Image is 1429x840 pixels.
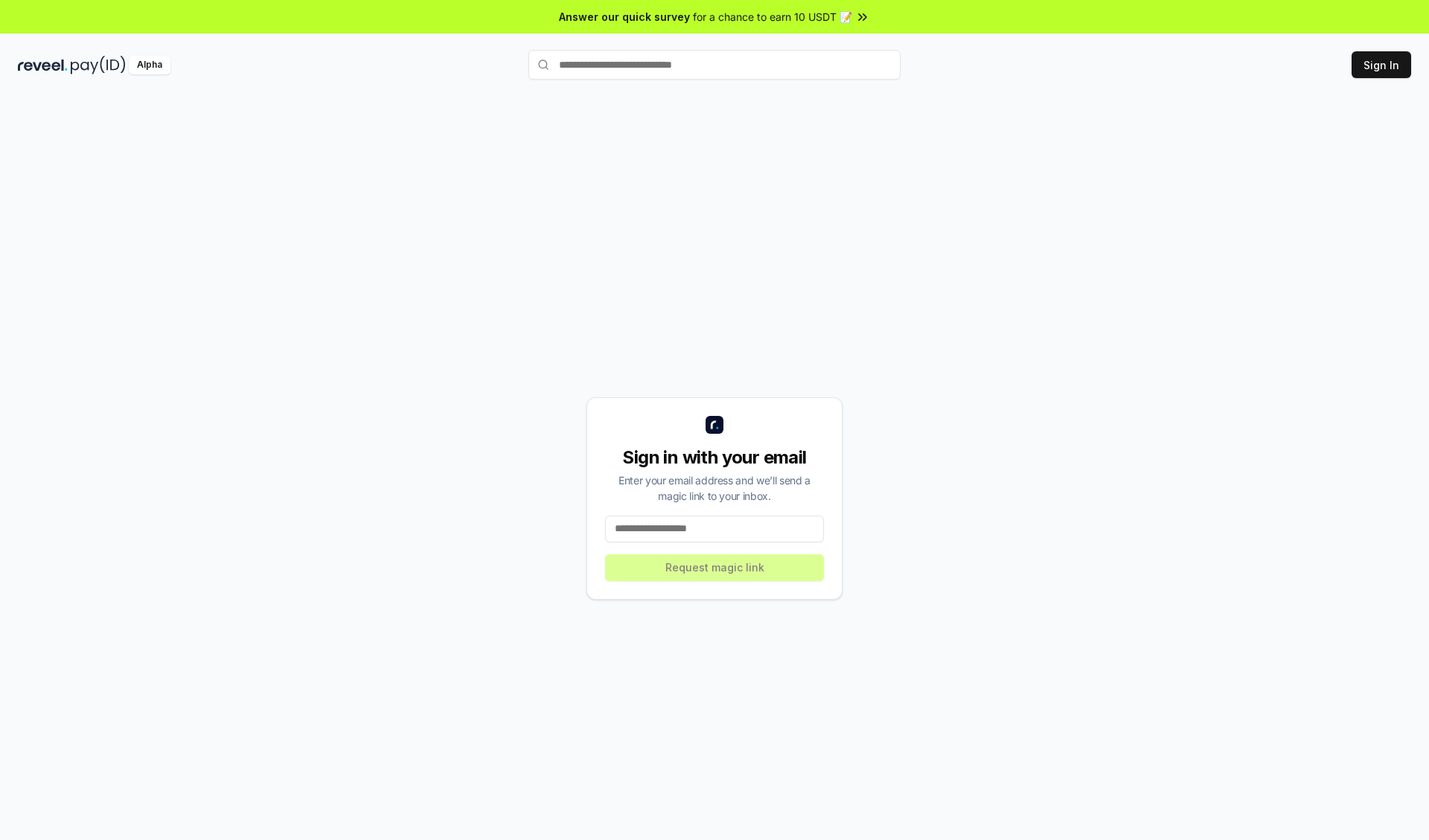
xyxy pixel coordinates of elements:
span: Answer our quick survey [559,9,690,25]
img: pay_id [71,56,126,74]
img: logo_small [706,416,723,434]
img: reveel_dark [18,56,68,74]
div: Sign in with your email [605,446,824,469]
button: Sign In [1352,51,1411,78]
span: for a chance to earn 10 USDT 📝 [693,9,852,25]
div: Enter your email address and we’ll send a magic link to your inbox. [605,472,824,504]
div: Alpha [129,56,170,74]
